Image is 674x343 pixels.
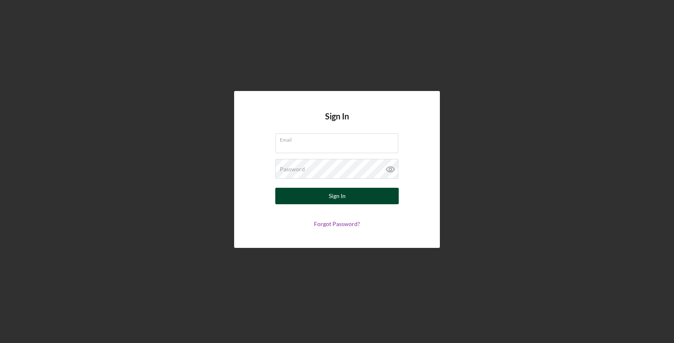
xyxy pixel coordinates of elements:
a: Forgot Password? [314,220,360,227]
label: Email [280,134,398,143]
label: Password [280,166,305,173]
div: Sign In [329,188,346,204]
button: Sign In [275,188,399,204]
h4: Sign In [325,112,349,133]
